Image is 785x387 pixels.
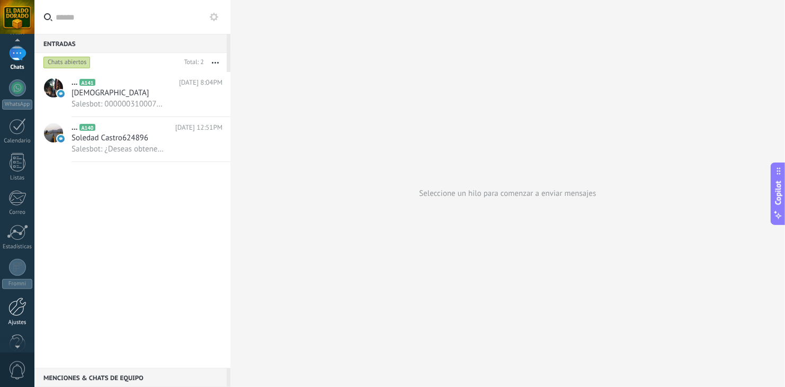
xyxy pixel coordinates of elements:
[2,244,33,250] div: Estadísticas
[204,53,227,72] button: Más
[34,368,227,387] div: Menciones & Chats de equipo
[72,122,77,133] span: ...
[2,64,33,71] div: Chats
[180,57,204,68] div: Total: 2
[2,138,33,145] div: Calendario
[13,263,22,272] img: Fromni
[72,88,149,98] span: [DEMOGRAPHIC_DATA]
[34,117,230,161] a: avataricon...A140[DATE] 12:51PMSoledad Castro624896Salesbot: ¿Deseas obtener 200% en su primera c...
[79,79,95,86] span: A141
[2,319,33,326] div: Ajustes
[175,122,222,133] span: [DATE] 12:51PM
[72,133,148,143] span: Soledad Castro624896
[2,209,33,216] div: Correo
[2,279,32,289] div: Fromni
[179,77,222,88] span: [DATE] 8:04PM
[34,72,230,116] a: avataricon...A141[DATE] 8:04PM[DEMOGRAPHIC_DATA]Salesbot: 0000003100076478586898
[2,175,33,182] div: Listas
[57,135,65,142] img: icon
[79,124,95,131] span: A140
[57,90,65,97] img: icon
[72,77,77,88] span: ...
[72,144,164,154] span: Salesbot: ¿Deseas obtener 200% en su primera carga?
[2,100,32,110] div: WhatsApp
[72,99,164,109] span: Salesbot: 0000003100076478586898
[34,34,227,53] div: Entradas
[43,56,91,69] div: Chats abiertos
[773,181,784,205] span: Copilot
